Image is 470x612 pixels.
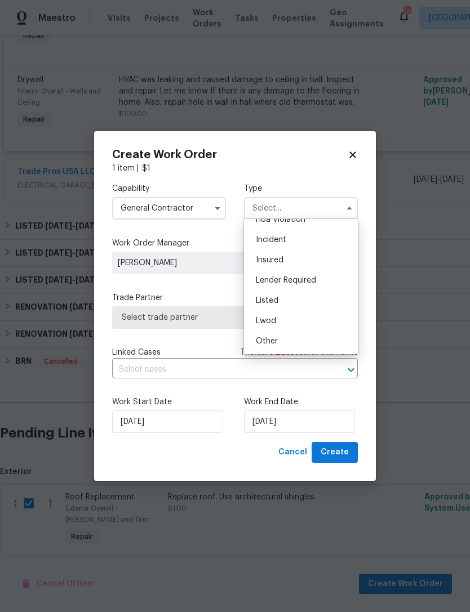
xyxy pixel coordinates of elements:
[244,197,358,220] input: Select...
[256,236,286,244] span: Incident
[244,183,358,194] label: Type
[256,276,316,284] span: Lender Required
[112,292,358,303] label: Trade Partner
[278,445,307,459] span: Cancel
[240,347,358,358] span: There are case s for this home
[112,396,226,408] label: Work Start Date
[112,163,358,174] div: 1 item |
[142,164,150,172] span: $ 1
[256,256,283,264] span: Insured
[256,297,278,305] span: Listed
[256,337,278,345] span: Other
[112,361,326,378] input: Select cases
[112,197,226,220] input: Select...
[343,202,356,215] button: Hide options
[211,202,224,215] button: Show options
[256,317,276,325] span: Lwod
[321,445,349,459] span: Create
[112,149,348,160] h2: Create Work Order
[256,216,305,224] span: Hoa Violation
[312,442,358,463] button: Create
[112,183,226,194] label: Capability
[244,396,358,408] label: Work End Date
[112,238,358,249] label: Work Order Manager
[122,312,348,323] span: Select trade partner
[274,442,312,463] button: Cancel
[112,347,161,358] span: Linked Cases
[244,410,355,433] input: M/D/YYYY
[112,410,223,433] input: M/D/YYYY
[118,257,280,269] span: [PERSON_NAME]
[343,362,359,378] button: Open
